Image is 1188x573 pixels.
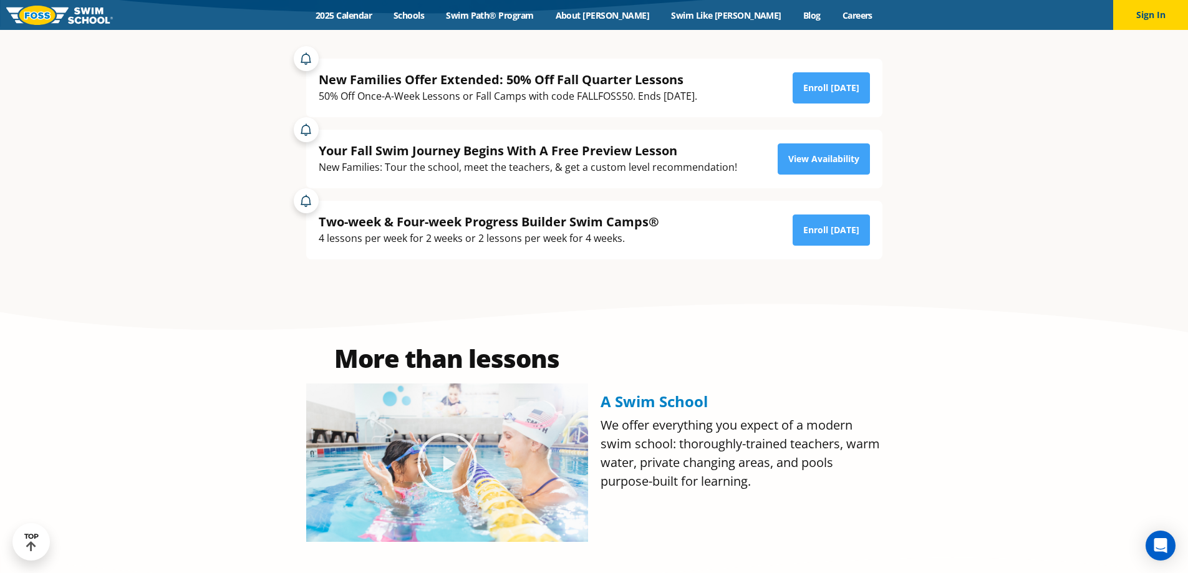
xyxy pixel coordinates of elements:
[319,142,737,159] div: Your Fall Swim Journey Begins With A Free Preview Lesson
[601,417,880,489] span: We offer everything you expect of a modern swim school: thoroughly-trained teachers, warm water, ...
[24,532,39,552] div: TOP
[793,72,870,104] a: Enroll [DATE]
[831,9,883,21] a: Careers
[544,9,660,21] a: About [PERSON_NAME]
[1146,531,1176,561] div: Open Intercom Messenger
[319,213,659,230] div: Two-week & Four-week Progress Builder Swim Camps®
[6,6,113,25] img: FOSS Swim School Logo
[306,346,588,371] h2: More than lessons
[383,9,435,21] a: Schools
[793,214,870,246] a: Enroll [DATE]
[778,143,870,175] a: View Availability
[306,383,588,542] img: Olympian Regan Smith, FOSS
[601,391,708,412] span: A Swim School
[319,88,697,105] div: 50% Off Once-A-Week Lessons or Fall Camps with code FALLFOSS50. Ends [DATE].
[319,71,697,88] div: New Families Offer Extended: 50% Off Fall Quarter Lessons
[435,9,544,21] a: Swim Path® Program
[319,230,659,247] div: 4 lessons per week for 2 weeks or 2 lessons per week for 4 weeks.
[319,159,737,176] div: New Families: Tour the school, meet the teachers, & get a custom level recommendation!
[416,431,478,494] div: Play Video about Olympian Regan Smith, FOSS
[660,9,793,21] a: Swim Like [PERSON_NAME]
[305,9,383,21] a: 2025 Calendar
[792,9,831,21] a: Blog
